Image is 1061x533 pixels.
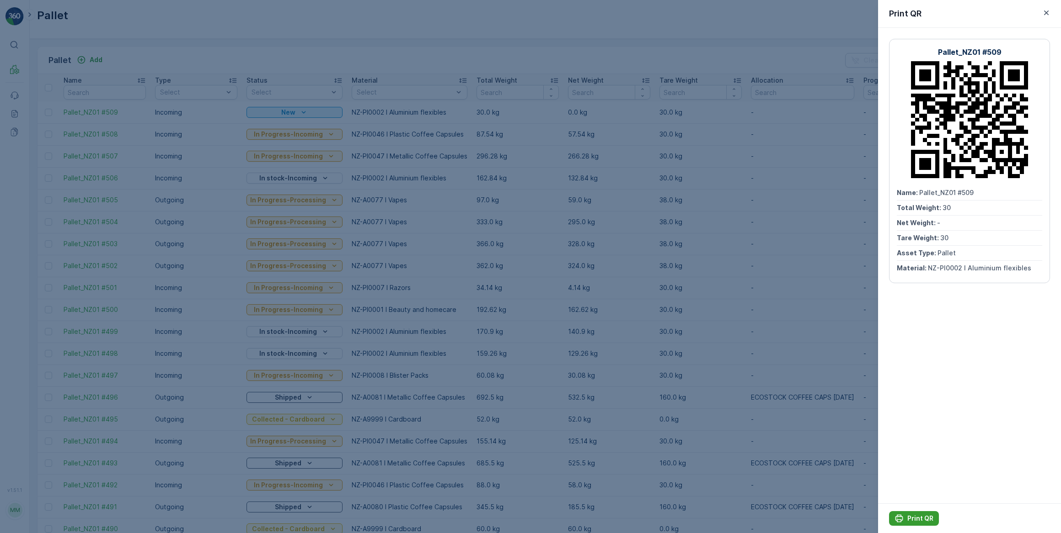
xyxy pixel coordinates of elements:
[897,249,938,257] span: Asset Type :
[897,189,919,196] span: Name :
[943,204,951,211] span: 30
[919,189,974,196] span: Pallet_NZ01 #509
[940,234,948,242] span: 30
[907,514,933,523] p: Print QR
[938,249,956,257] span: Pallet
[889,7,922,20] p: Print QR
[928,264,1031,272] span: NZ-PI0002 I Aluminium flexibles
[889,511,939,526] button: Print QR
[937,219,940,227] span: -
[938,47,1002,58] p: Pallet_NZ01 #509
[897,234,940,242] span: Tare Weight :
[897,219,937,227] span: Net Weight :
[897,264,928,272] span: Material :
[897,204,943,211] span: Total Weight :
